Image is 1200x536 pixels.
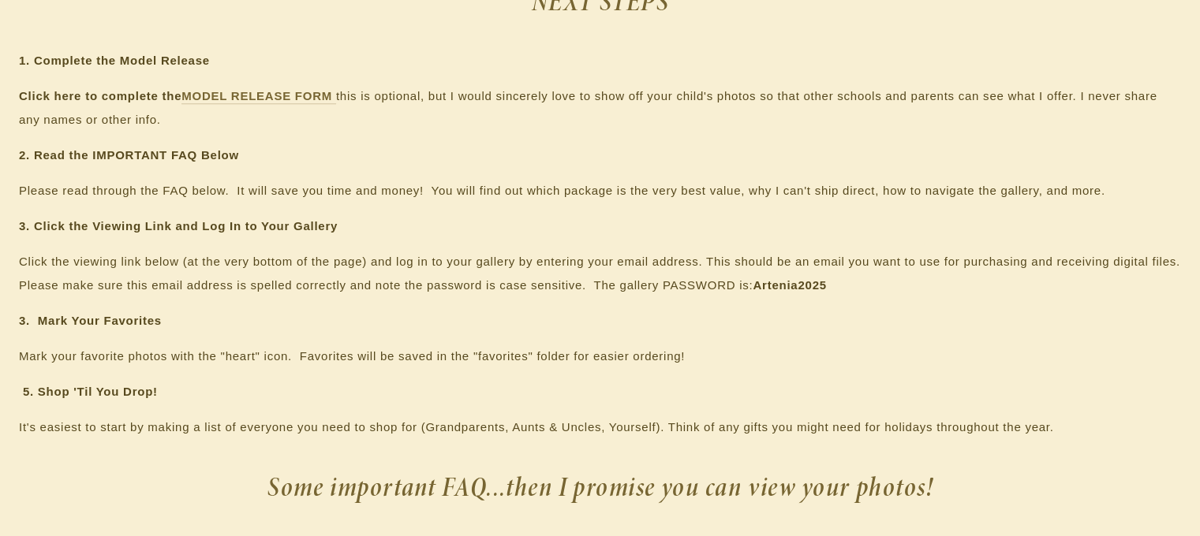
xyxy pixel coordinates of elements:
[753,278,826,292] strong: Artenia2025
[19,179,1181,203] p: Please read through the FAQ below. It will save you time and money! You will find out which packa...
[34,148,239,162] strong: Read the IMPORTANT FAQ Below
[181,89,336,104] a: MODEL RELEASE FORM
[23,385,158,398] strong: 5. Shop 'Til You Drop!
[19,415,1181,439] p: It's easiest to start by making a list of everyone you need to shop for (Grandparents, Aunts & Un...
[19,314,162,327] strong: 3. Mark Your Favorites
[19,148,30,162] strong: 2.
[19,84,1181,132] p: this is optional, but I would sincerely love to show off your child's photos so that other school...
[19,344,1181,368] p: Mark your favorite photos with the "heart" icon. Favorites will be saved in the "favorites" folde...
[19,89,181,102] strong: Click here to complete the
[19,463,1181,511] h2: Some important FAQ...then I promise you can view your photos!
[19,250,1181,297] p: Click the viewing link below (at the very bottom of the page) and log in to your gallery by enter...
[181,89,332,102] strong: MODEL RELEASE FORM
[19,219,338,233] strong: 3. Click the Viewing Link and Log In to Your Gallery
[19,54,210,67] strong: 1. Complete the Model Release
